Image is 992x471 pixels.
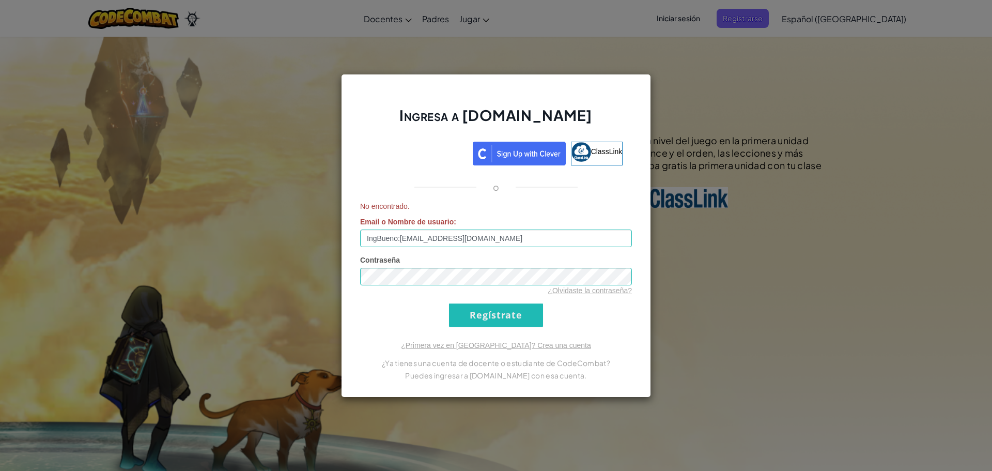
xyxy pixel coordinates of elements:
a: ¿Olvidaste la contraseña? [548,286,632,295]
p: Puedes ingresar a [DOMAIN_NAME] con esa cuenta. [360,369,632,382]
img: clever_sso_button@2x.png [473,142,566,165]
label: : [360,217,456,227]
p: ¿Ya tienes una cuenta de docente o estudiante de CodeCombat? [360,357,632,369]
a: ¿Primera vez en [GEOGRAPHIC_DATA]? Crea una cuenta [401,341,591,350]
input: Regístrate [449,303,543,327]
span: Contraseña [360,256,400,264]
span: ClassLink [591,147,623,155]
span: Email o Nombre de usuario [360,218,454,226]
iframe: Botón de Acceder con Google [364,141,473,163]
h2: Ingresa a [DOMAIN_NAME] [360,105,632,135]
span: No encontrado. [360,201,632,211]
img: classlink-logo-small.png [571,142,591,162]
p: o [493,181,499,193]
